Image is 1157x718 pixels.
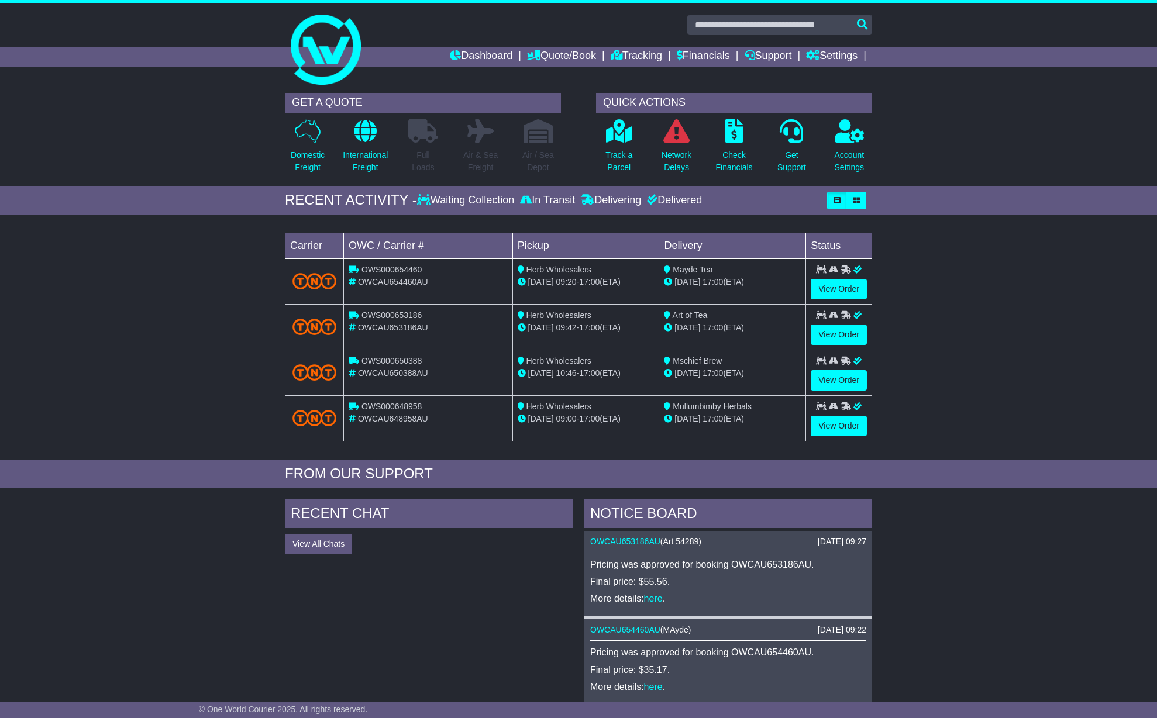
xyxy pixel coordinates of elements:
div: - (ETA) [518,367,655,379]
span: 17:00 [579,414,600,423]
p: Air / Sea Depot [522,149,554,174]
span: Art of Tea [673,310,708,320]
span: 09:00 [556,414,577,423]
span: 17:00 [703,323,723,332]
div: [DATE] 09:27 [818,537,866,547]
button: View All Chats [285,534,352,554]
div: (ETA) [664,322,801,334]
div: FROM OUR SUPPORT [285,465,872,482]
div: [DATE] 09:22 [818,625,866,635]
a: here [644,593,663,603]
p: Get Support [777,149,806,174]
a: DomesticFreight [290,119,325,180]
div: - (ETA) [518,276,655,288]
div: Waiting Collection [417,194,517,207]
td: Status [806,233,872,258]
div: NOTICE BOARD [584,499,872,531]
span: [DATE] [528,414,554,423]
span: OWCAU650388AU [358,368,428,378]
span: OWS000648958 [361,402,422,411]
span: [DATE] [528,277,554,286]
p: Final price: $35.17. [590,664,866,675]
div: - (ETA) [518,413,655,425]
p: Pricing was approved for booking OWCAU654460AU. [590,647,866,658]
div: QUICK ACTIONS [596,93,872,113]
span: Art 54289 [663,537,699,546]
img: TNT_Domestic.png [292,364,336,380]
span: Mschief Brew [673,356,722,365]
span: 17:00 [579,368,600,378]
p: More details: . [590,593,866,604]
a: View Order [811,279,867,299]
img: TNT_Domestic.png [292,319,336,334]
a: Track aParcel [605,119,633,180]
td: Carrier [285,233,344,258]
span: [DATE] [528,368,554,378]
a: Quote/Book [527,47,596,67]
div: Delivered [644,194,702,207]
p: More details: . [590,681,866,692]
p: Track a Parcel [605,149,632,174]
a: View Order [811,325,867,345]
div: ( ) [590,537,866,547]
img: TNT_Domestic.png [292,410,336,426]
span: 10:46 [556,368,577,378]
a: View Order [811,416,867,436]
div: In Transit [517,194,578,207]
span: MAyde [663,625,688,634]
p: Account Settings [835,149,865,174]
a: Tracking [611,47,662,67]
span: OWCAU654460AU [358,277,428,286]
td: OWC / Carrier # [344,233,513,258]
img: TNT_Domestic.png [292,273,336,289]
span: Herb Wholesalers [526,310,591,320]
a: Settings [806,47,858,67]
span: © One World Courier 2025. All rights reserved. [199,705,368,714]
a: NetworkDelays [661,119,692,180]
div: Delivering [578,194,644,207]
span: [DATE] [674,323,700,332]
span: 09:20 [556,277,577,286]
span: [DATE] [674,414,700,423]
span: OWCAU653186AU [358,323,428,332]
a: GetSupport [777,119,807,180]
span: 17:00 [703,368,723,378]
span: 09:42 [556,323,577,332]
span: 17:00 [579,277,600,286]
td: Pickup [512,233,659,258]
div: - (ETA) [518,322,655,334]
p: Domestic Freight [291,149,325,174]
div: (ETA) [664,276,801,288]
span: 17:00 [703,277,723,286]
div: (ETA) [664,413,801,425]
span: [DATE] [674,368,700,378]
span: [DATE] [528,323,554,332]
span: Mayde Tea [673,265,712,274]
a: AccountSettings [834,119,865,180]
p: International Freight [343,149,388,174]
p: Full Loads [408,149,438,174]
span: Herb Wholesalers [526,265,591,274]
div: (ETA) [664,367,801,379]
a: Dashboard [450,47,512,67]
a: CheckFinancials [715,119,753,180]
span: OWS000653186 [361,310,422,320]
span: OWS000654460 [361,265,422,274]
p: Network Delays [662,149,691,174]
span: 17:00 [703,414,723,423]
p: Check Financials [716,149,753,174]
span: Mullumbimby Herbals [673,402,752,411]
p: Pricing was approved for booking OWCAU653186AU. [590,559,866,570]
a: Support [745,47,792,67]
div: RECENT ACTIVITY - [285,192,417,209]
a: Financials [677,47,730,67]
td: Delivery [659,233,806,258]
span: OWS000650388 [361,356,422,365]
span: Herb Wholesalers [526,402,591,411]
p: Final price: $55.56. [590,576,866,587]
span: [DATE] [674,277,700,286]
div: RECENT CHAT [285,499,573,531]
a: OWCAU653186AU [590,537,660,546]
a: View Order [811,370,867,391]
span: 17:00 [579,323,600,332]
